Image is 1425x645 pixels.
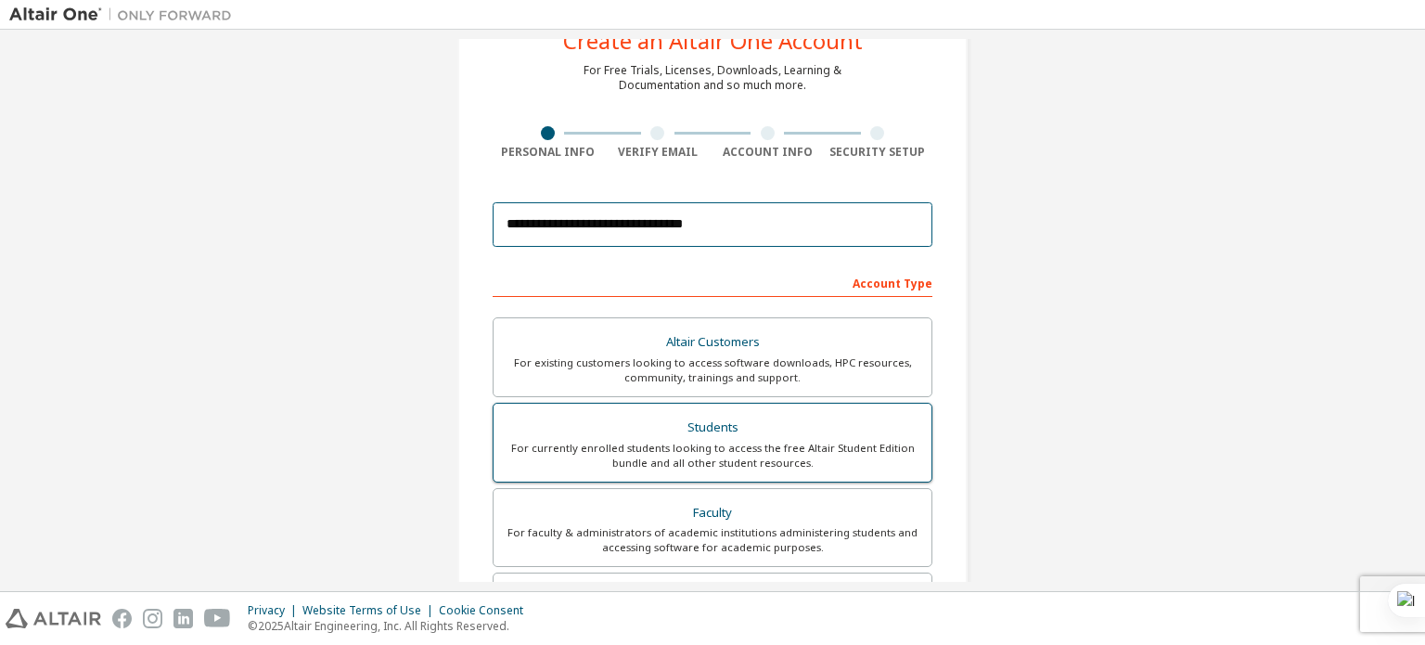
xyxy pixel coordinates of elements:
img: instagram.svg [143,609,162,628]
div: Cookie Consent [439,603,534,618]
div: For currently enrolled students looking to access the free Altair Student Edition bundle and all ... [505,441,920,471]
p: © 2025 Altair Engineering, Inc. All Rights Reserved. [248,618,534,634]
div: Create an Altair One Account [563,30,863,52]
div: Account Info [712,145,823,160]
div: Faculty [505,500,920,526]
img: Altair One [9,6,241,24]
div: Privacy [248,603,302,618]
div: For existing customers looking to access software downloads, HPC resources, community, trainings ... [505,355,920,385]
div: Verify Email [603,145,713,160]
img: altair_logo.svg [6,609,101,628]
img: facebook.svg [112,609,132,628]
div: Altair Customers [505,329,920,355]
div: Account Type [493,267,932,297]
div: For faculty & administrators of academic institutions administering students and accessing softwa... [505,525,920,555]
div: For Free Trials, Licenses, Downloads, Learning & Documentation and so much more. [584,63,841,93]
div: Website Terms of Use [302,603,439,618]
img: linkedin.svg [173,609,193,628]
div: Security Setup [823,145,933,160]
div: Personal Info [493,145,603,160]
div: Students [505,415,920,441]
img: youtube.svg [204,609,231,628]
